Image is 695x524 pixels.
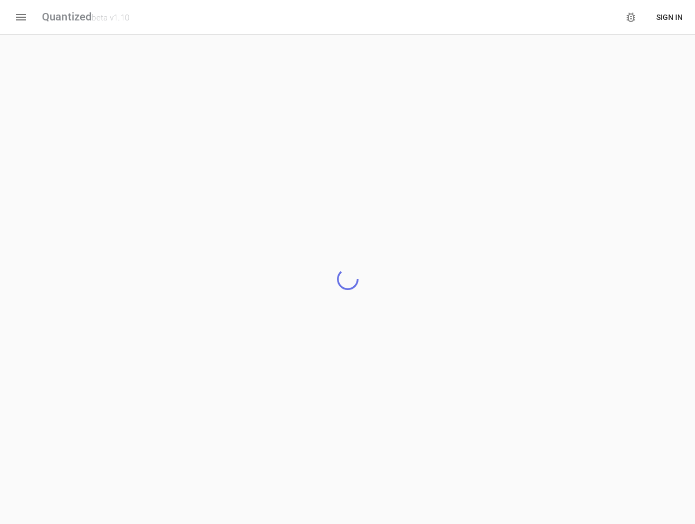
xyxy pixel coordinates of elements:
[656,11,683,24] span: Sign In
[42,11,129,24] div: Quantized
[92,13,129,23] div: beta v1.10
[652,8,687,27] a: Sign In
[42,11,129,24] a: Quantizedbeta v1.10
[618,4,644,30] a: Click here to file a bug report or request a feature!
